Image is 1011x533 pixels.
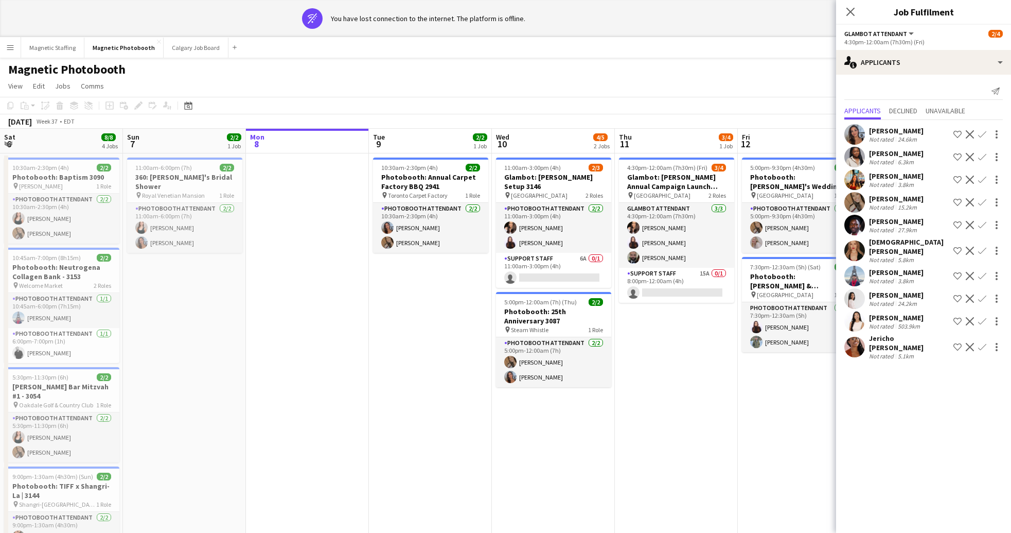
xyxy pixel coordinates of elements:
[586,192,603,199] span: 2 Roles
[896,181,916,188] div: 3.8km
[135,164,192,171] span: 11:00am-6:00pm (7h)
[373,173,488,191] h3: Photobooth: Annual Carpet Factory BBQ 2941
[896,256,916,264] div: 5.8km
[719,142,733,150] div: 1 Job
[869,194,924,203] div: [PERSON_NAME]
[844,30,907,38] span: Glambot Attendant
[988,30,1003,38] span: 2/4
[511,192,567,199] span: [GEOGRAPHIC_DATA]
[77,79,108,93] a: Comms
[896,300,919,307] div: 24.2km
[4,382,119,401] h3: [PERSON_NAME] Bar Mitzvah #1 - 3054
[12,373,68,381] span: 5:30pm-11:30pm (6h)
[869,203,896,211] div: Not rated
[836,5,1011,19] h3: Job Fulfilment
[617,138,632,150] span: 11
[844,107,881,114] span: Applicants
[627,164,707,171] span: 4:30pm-12:00am (7h30m) (Fri)
[896,322,922,330] div: 503.9km
[4,173,119,182] h3: Photobooth: Baptism 3090
[844,38,1003,46] div: 4:30pm-12:00am (7h30m) (Fri)
[373,132,385,142] span: Tue
[126,138,139,150] span: 7
[97,373,111,381] span: 2/2
[381,164,438,171] span: 10:30am-2:30pm (4h)
[496,292,611,387] app-job-card: 5:00pm-12:00am (7h) (Thu)2/2Photobooth: 25th Anniversary 3087 Steam Whistle1 RolePhotobooth Atten...
[227,133,241,141] span: 2/2
[4,248,119,363] app-job-card: 10:45am-7:00pm (8h15m)2/2Photobooth: Neutrogena Collagen Bank - 3153 Welcome Market2 RolesPhotobo...
[96,501,111,508] span: 1 Role
[896,352,916,360] div: 5.1km
[619,158,734,303] div: 4:30pm-12:00am (7h30m) (Fri)3/4Glambot: [PERSON_NAME] Annual Campaign Launch 3146 [GEOGRAPHIC_DAT...
[4,158,119,244] app-job-card: 10:30am-2:30pm (4h)2/2Photobooth: Baptism 3090 [PERSON_NAME]1 RolePhotobooth Attendant2/210:30am-...
[835,164,849,171] span: 2/2
[719,133,733,141] span: 3/4
[844,30,915,38] button: Glambot Attendant
[740,138,750,150] span: 12
[373,158,488,253] app-job-card: 10:30am-2:30pm (4h)2/2Photobooth: Annual Carpet Factory BBQ 2941 Toronto Carpet Factory1 RolePhot...
[96,182,111,190] span: 1 Role
[51,79,75,93] a: Jobs
[750,263,821,271] span: 7:30pm-12:30am (5h) (Sat)
[19,501,96,508] span: Shangri-[GEOGRAPHIC_DATA]
[834,192,849,199] span: 1 Role
[619,268,734,303] app-card-role: Support Staff15A0/18:00pm-12:00am (4h)
[473,133,487,141] span: 2/2
[869,322,896,330] div: Not rated
[896,277,916,285] div: 3.8km
[33,81,45,91] span: Edit
[496,132,509,142] span: Wed
[869,158,896,166] div: Not rated
[4,367,119,462] app-job-card: 5:30pm-11:30pm (6h)2/2[PERSON_NAME] Bar Mitzvah #1 - 3054 Oakdale Golf & Country Club1 RolePhotob...
[742,257,857,352] app-job-card: 7:30pm-12:30am (5h) (Sat)2/2Photobooth: [PERSON_NAME] & [PERSON_NAME]'s Wedding - 3118 [GEOGRAPHI...
[896,203,919,211] div: 15.2km
[496,253,611,288] app-card-role: Support Staff6A0/111:00am-3:00pm (4h)
[889,107,917,114] span: Declined
[869,181,896,188] div: Not rated
[127,158,242,253] app-job-card: 11:00am-6:00pm (7h)2/2360: [PERSON_NAME]'s Bridal Shower Royal Venetian Mansion1 RolePhotobooth A...
[4,194,119,244] app-card-role: Photobooth Attendant2/210:30am-2:30pm (4h)[PERSON_NAME][PERSON_NAME]
[589,164,603,171] span: 2/3
[757,291,813,299] span: [GEOGRAPHIC_DATA]
[869,126,924,135] div: [PERSON_NAME]
[836,50,1011,75] div: Applicants
[496,307,611,325] h3: Photobooth: 25th Anniversary 3087
[896,226,919,234] div: 27.9km
[869,268,924,277] div: [PERSON_NAME]
[619,203,734,268] app-card-role: Glambot Attendant3/34:30pm-12:00am (7h30m)[PERSON_NAME][PERSON_NAME][PERSON_NAME]
[220,164,234,171] span: 2/2
[102,142,118,150] div: 4 Jobs
[594,142,610,150] div: 2 Jobs
[869,313,924,322] div: [PERSON_NAME]
[21,38,84,58] button: Magnetic Staffing
[869,277,896,285] div: Not rated
[473,142,487,150] div: 1 Job
[19,282,63,289] span: Welcome Market
[869,334,949,352] div: Jericho [PERSON_NAME]
[19,401,93,409] span: Oakdale Golf & Country Club
[511,326,548,334] span: Steam Whistle
[494,138,509,150] span: 10
[12,164,69,171] span: 10:30am-2:30pm (4h)
[101,133,116,141] span: 8/8
[757,192,813,199] span: [GEOGRAPHIC_DATA]
[869,237,949,256] div: [DEMOGRAPHIC_DATA][PERSON_NAME]
[619,173,734,191] h3: Glambot: [PERSON_NAME] Annual Campaign Launch 3146
[742,132,750,142] span: Fri
[869,226,896,234] div: Not rated
[466,164,480,171] span: 2/2
[869,290,924,300] div: [PERSON_NAME]
[504,164,561,171] span: 11:00am-3:00pm (4h)
[331,14,525,23] div: You have lost connection to the internet. The platform is offline.
[371,138,385,150] span: 9
[227,142,241,150] div: 1 Job
[4,293,119,328] app-card-role: Photobooth Attendant1/110:45am-6:00pm (7h15m)[PERSON_NAME]
[742,203,857,253] app-card-role: Photobooth Attendant2/25:00pm-9:30pm (4h30m)[PERSON_NAME][PERSON_NAME]
[127,203,242,253] app-card-role: Photobooth Attendant2/211:00am-6:00pm (7h)[PERSON_NAME][PERSON_NAME]
[127,173,242,191] h3: 360: [PERSON_NAME]'s Bridal Shower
